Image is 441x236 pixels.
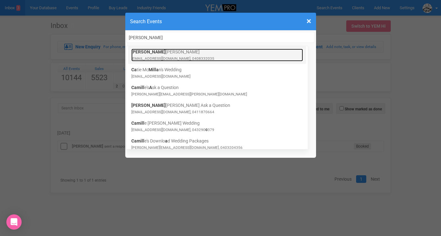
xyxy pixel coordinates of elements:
span: Camill [131,85,144,90]
a: tie Mcn's Wedding [131,66,303,79]
span: [PERSON_NAME] [131,103,166,108]
span: × [307,16,311,26]
span: Camill [131,138,144,143]
span: Ca [131,67,137,72]
a: [PERSON_NAME] Ask a Question [131,102,303,115]
small: [EMAIL_ADDRESS][DOMAIN_NAME] [131,74,190,79]
span: A [149,85,152,90]
input: Search ... [127,32,315,43]
h4: Search Events [130,17,311,25]
small: [EMAIL_ADDRESS][DOMAIN_NAME], 0408332035 [131,56,214,61]
span: Milla [148,67,159,72]
small: [EMAIL_ADDRESS][DOMAIN_NAME], 043290 379 [131,128,214,132]
span: a [165,138,168,143]
a: e's Downlod Wedding Packages [131,138,303,150]
a: e'ssk a Question [131,84,303,97]
span: Camill [131,121,144,126]
a: [PERSON_NAME] [131,49,303,61]
div: Open Intercom Messenger [6,214,22,230]
small: [PERSON_NAME][EMAIL_ADDRESS][PERSON_NAME][DOMAIN_NAME] [131,92,247,96]
small: [EMAIL_ADDRESS][DOMAIN_NAME], 0411870664 [131,110,214,114]
a: e [PERSON_NAME] Wedding [131,120,303,133]
span: 0 [205,128,208,132]
span: [PERSON_NAME] [131,49,166,54]
small: [PERSON_NAME][EMAIL_ADDRESS][DOMAIN_NAME], 0403204356 [131,145,243,150]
